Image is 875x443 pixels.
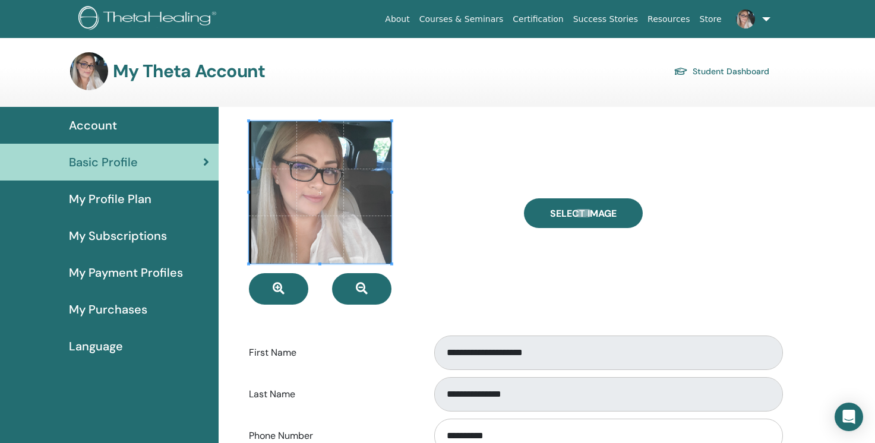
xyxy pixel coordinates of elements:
a: Resources [643,8,695,30]
span: My Profile Plan [69,190,151,208]
span: Account [69,116,117,134]
img: default.jpg [736,10,755,29]
a: Courses & Seminars [415,8,508,30]
span: Select Image [550,207,617,220]
img: graduation-cap.svg [674,67,688,77]
span: My Purchases [69,300,147,318]
h3: My Theta Account [113,61,265,82]
label: First Name [240,341,423,364]
label: Last Name [240,383,423,406]
span: Language [69,337,123,355]
a: Student Dashboard [674,63,769,80]
div: Open Intercom Messenger [835,403,863,431]
input: Select Image [576,209,591,217]
img: default.jpg [70,52,108,90]
a: Success Stories [568,8,643,30]
a: Store [695,8,726,30]
span: Basic Profile [69,153,138,171]
img: logo.png [78,6,220,33]
span: My Payment Profiles [69,264,183,281]
a: About [380,8,414,30]
a: Certification [508,8,568,30]
span: My Subscriptions [69,227,167,245]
